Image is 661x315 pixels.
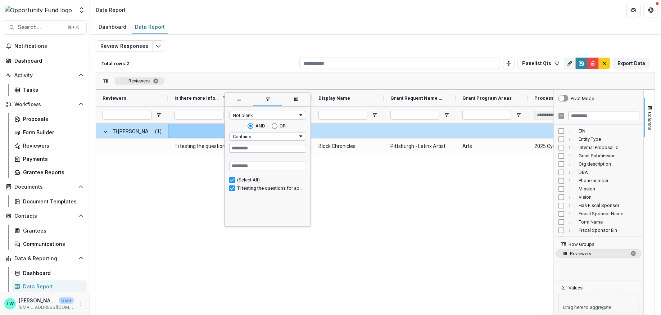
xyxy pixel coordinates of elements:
[23,129,81,136] div: Form Builder
[14,256,75,262] span: Data & Reporting
[229,144,306,153] input: Filter Value
[156,112,162,118] button: Open Filter Menu
[3,55,87,67] a: Dashboard
[318,139,377,154] span: Block Chronicles
[225,93,311,227] div: Column Menu
[12,238,87,250] a: Communications
[77,3,87,17] button: Open entity switcher
[19,297,56,304] p: [PERSON_NAME]
[12,267,87,279] a: Dashboard
[175,95,220,101] span: Is there more information you need from the organization? (FORMATTED_TEXT)
[556,249,642,258] span: Reviewers. Press ENTER to sort. Press DELETE to remove
[579,128,639,134] span: EIN
[3,253,87,264] button: Open Data & Reporting
[503,58,515,69] button: Toggle auto height
[14,43,84,49] span: Notifications
[579,161,639,167] span: Org description
[554,218,644,226] div: Form Name Column
[12,113,87,125] a: Proposals
[12,195,87,207] a: Document Templates
[579,186,639,192] span: Mission
[225,176,311,192] div: Filter List
[237,177,304,183] div: (Select All)
[14,102,75,108] span: Workflows
[564,58,576,69] button: Rename
[153,40,164,52] button: Edit selected report
[3,210,87,222] button: Open Contacts
[554,135,644,143] div: Entity Type Column
[579,203,639,208] span: Has Fiscal Sponsor
[96,20,129,34] a: Dashboard
[66,23,81,31] div: ⌘ + K
[390,111,439,120] input: Grant Request Name (GRANT_PROP_TITLE) Filter Input
[372,112,377,118] button: Open Filter Menu
[554,185,644,193] div: Mission Column
[12,126,87,138] a: Form Builder
[444,112,449,118] button: Open Filter Menu
[613,58,649,69] button: Export Data
[280,123,286,129] div: OR
[175,111,223,120] input: Is there more information you need from the organization? (FORMATTED_TEXT) Filter Input
[570,251,627,256] span: Reviewers
[96,6,126,14] div: Data Report
[569,112,639,120] input: Filter Columns Input
[12,225,87,237] a: Grantees
[626,3,641,17] button: Partners
[14,72,75,78] span: Activity
[18,24,63,31] span: Search...
[579,178,639,183] span: Phone number
[318,95,350,101] span: Display Name
[23,155,81,163] div: Payments
[318,111,367,120] input: Display Name Filter Input
[93,5,128,15] nav: breadcrumb
[19,304,74,311] p: [EMAIL_ADDRESS][DOMAIN_NAME]
[14,213,75,219] span: Contacts
[569,285,583,291] span: Values
[534,95,580,101] span: Process Name (TEXT)
[576,58,587,69] button: Save
[128,78,150,84] span: Reviewers
[175,139,234,154] span: Ti testing the questions for applicants form.
[155,124,162,139] span: (1)
[253,93,282,106] span: filter
[587,58,599,69] button: Delete
[229,111,306,120] div: Filtering operator
[390,95,444,101] span: Grant Request Name (GRANT_PROP_TITLE)
[517,58,565,69] button: Panelist Qts
[14,57,81,64] div: Dashboard
[12,153,87,165] a: Payments
[579,194,639,200] span: Vision
[390,139,449,154] span: Pittsburgh - Latinx Artist Residency
[96,40,153,52] button: Review Responses
[229,132,306,141] div: Filtering operator
[3,181,87,193] button: Open Documents
[101,61,296,66] p: Total rows: 2
[233,134,298,139] div: Contains
[59,297,74,304] p: User
[644,3,658,17] button: Get Help
[23,86,81,94] div: Tasks
[462,95,512,101] span: Grant Program Areas
[103,95,126,101] span: Reviewers
[647,112,653,130] span: Columns
[113,124,154,139] span: Ti [PERSON_NAME] <[DOMAIN_NAME][EMAIL_ADDRESS][DOMAIN_NAME]> <[DOMAIN_NAME][EMAIL_ADDRESS][DOMAIN...
[554,143,644,152] div: Internal Proposal Id Column
[23,198,81,205] div: Document Templates
[12,280,87,292] a: Data Report
[23,283,81,290] div: Data Report
[554,127,644,135] div: EIN Column
[579,136,639,142] span: Entity Type
[554,160,644,168] div: Org description Column
[579,145,639,150] span: Internal Proposal Id
[554,168,644,176] div: DBA Column
[229,162,306,170] input: Search filter values
[554,234,644,243] div: Fiscal Sponsor Email Column
[23,269,81,277] div: Dashboard
[3,40,87,52] button: Notifications
[23,142,81,149] div: Reviewers
[554,247,644,280] div: Row Groups
[12,166,87,178] a: Grantee Reports
[516,112,521,118] button: Open Filter Menu
[12,140,87,152] a: Reviewers
[3,99,87,110] button: Open Workflows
